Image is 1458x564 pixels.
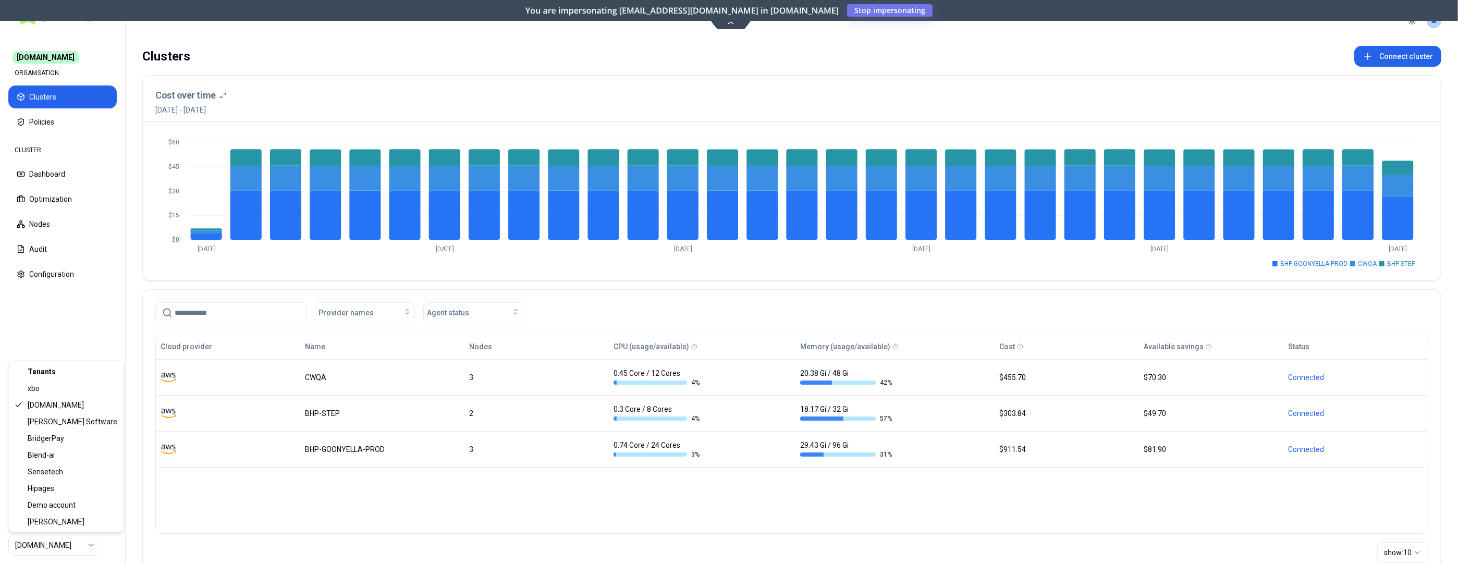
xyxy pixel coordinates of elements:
span: [PERSON_NAME] [28,517,84,527]
span: Hipages [28,483,54,494]
span: Sensetech [28,467,63,477]
span: [PERSON_NAME] Software [28,416,117,427]
span: xbo [28,383,40,394]
span: Demo account [28,500,76,510]
span: Blend-ai [28,450,55,460]
span: BridgerPay [28,433,64,444]
span: [DOMAIN_NAME] [28,400,84,410]
div: Tenants [11,363,121,380]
